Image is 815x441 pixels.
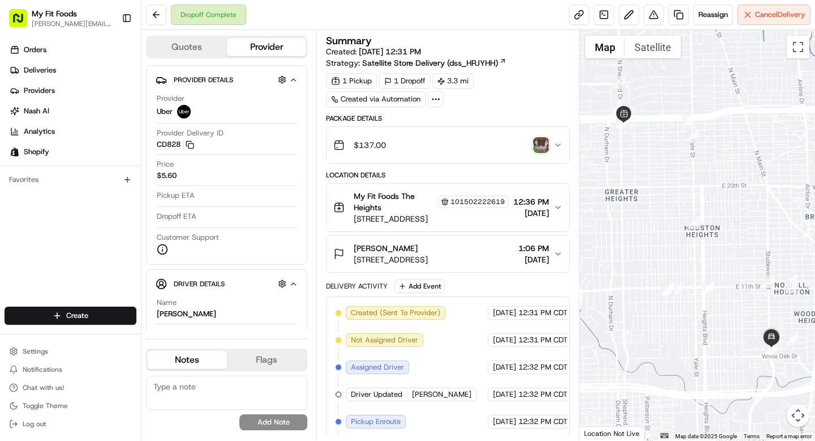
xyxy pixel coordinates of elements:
div: 5 [687,129,699,142]
button: Provider Details [156,70,298,89]
div: 17 [765,343,778,355]
h3: Summary [326,36,372,46]
span: [DATE] [493,417,516,427]
button: My Fit Foods[PERSON_NAME][EMAIL_ADDRESS][DOMAIN_NAME] [5,5,117,32]
div: 7 [672,282,685,294]
button: My Fit Foods [32,8,77,19]
div: 10 [661,283,674,295]
div: 6 [688,217,700,229]
a: Created via Automation [326,91,426,107]
span: Log out [23,419,46,429]
span: Toggle Theme [23,401,68,410]
span: Customer Support [157,232,219,243]
span: My Fit Foods The Heights [354,190,435,213]
span: Pickup Enroute [351,417,401,427]
span: 12:32 PM CDT [518,389,568,400]
span: Cancel Delivery [755,10,805,20]
button: CancelDelivery [737,5,810,25]
a: Providers [5,82,141,100]
span: 101502222619 [451,197,505,206]
span: Map data ©2025 Google [675,433,737,439]
button: Toggle Theme [5,398,136,414]
div: 1 Dropoff [379,73,430,89]
button: Settings [5,344,136,359]
img: uber-new-logo.jpeg [177,105,191,118]
button: Reassign [693,5,733,25]
span: [DATE] [518,254,549,265]
button: [PERSON_NAME][STREET_ADDRESS]1:06 PM[DATE] [327,236,569,272]
span: Assigned Driver [351,362,404,372]
span: [DATE] [493,308,516,318]
span: Pickup Phone Number [157,329,231,339]
span: Analytics [24,126,55,137]
span: [DATE] [493,335,516,345]
button: photo_proof_of_delivery image [533,137,549,153]
a: Open this area in Google Maps (opens a new window) [582,426,620,440]
span: Uber [157,107,173,117]
div: 12 [762,275,775,287]
span: Providers [24,86,55,96]
span: 12:32 PM CDT [518,362,568,372]
div: 14 [785,274,797,287]
a: Satellite Store Delivery (dss_HRJYHH) [362,57,507,69]
div: Package Details [326,114,569,123]
button: Notifications [5,362,136,378]
span: Driver Details [174,279,225,289]
button: Create [5,307,136,325]
button: $137.00photo_proof_of_delivery image [327,127,569,163]
a: Deliveries [5,61,141,79]
span: 12:32 PM CDT [518,417,568,427]
span: $5.60 [157,171,177,181]
button: Show street map [585,36,625,58]
button: Add Event [394,279,445,293]
img: Shopify logo [10,147,19,156]
div: Strategy: [326,57,507,69]
button: Toggle fullscreen view [787,36,809,58]
div: 15 [786,281,798,294]
span: [PERSON_NAME] [354,243,418,254]
span: 12:31 PM CDT [518,335,568,345]
a: Terms (opens in new tab) [744,433,760,439]
div: 9 [662,283,675,295]
span: [STREET_ADDRESS] [354,213,508,224]
span: Pickup ETA [157,190,195,201]
span: Create [66,311,88,321]
div: 1 [613,76,625,88]
span: 1:06 PM [518,243,549,254]
span: Chat with us! [23,383,64,392]
span: [DATE] [513,207,549,219]
div: Favorites [5,171,136,189]
span: 12:36 PM [513,196,549,207]
div: 13 [784,274,797,287]
a: Report a map error [766,433,812,439]
button: Map camera controls [787,404,809,427]
span: Created (Sent To Provider) [351,308,440,318]
span: [DATE] [493,362,516,372]
span: Provider Details [174,75,233,84]
span: [DATE] [493,389,516,400]
div: Location Not Live [580,426,645,440]
div: 16 [786,333,799,345]
button: My Fit Foods The Heights101502222619[STREET_ADDRESS]12:36 PM[DATE] [327,184,569,231]
a: Shopify [5,143,141,161]
div: 11 [702,281,715,294]
button: Notes [147,351,227,369]
a: Nash AI [5,102,141,120]
button: Driver Details [156,274,298,293]
a: Analytics [5,122,141,141]
button: Provider [227,38,307,56]
span: [STREET_ADDRESS] [354,254,428,265]
div: 3.3 mi [432,73,474,89]
span: [PERSON_NAME] [412,389,471,400]
span: Price [157,159,174,169]
span: Deliveries [24,65,56,75]
div: 1 Pickup [326,73,377,89]
button: Chat with us! [5,380,136,396]
button: Log out [5,416,136,432]
span: 12:31 PM CDT [518,308,568,318]
span: Provider [157,94,185,104]
button: [PERSON_NAME][EMAIL_ADDRESS][DOMAIN_NAME] [32,19,113,28]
